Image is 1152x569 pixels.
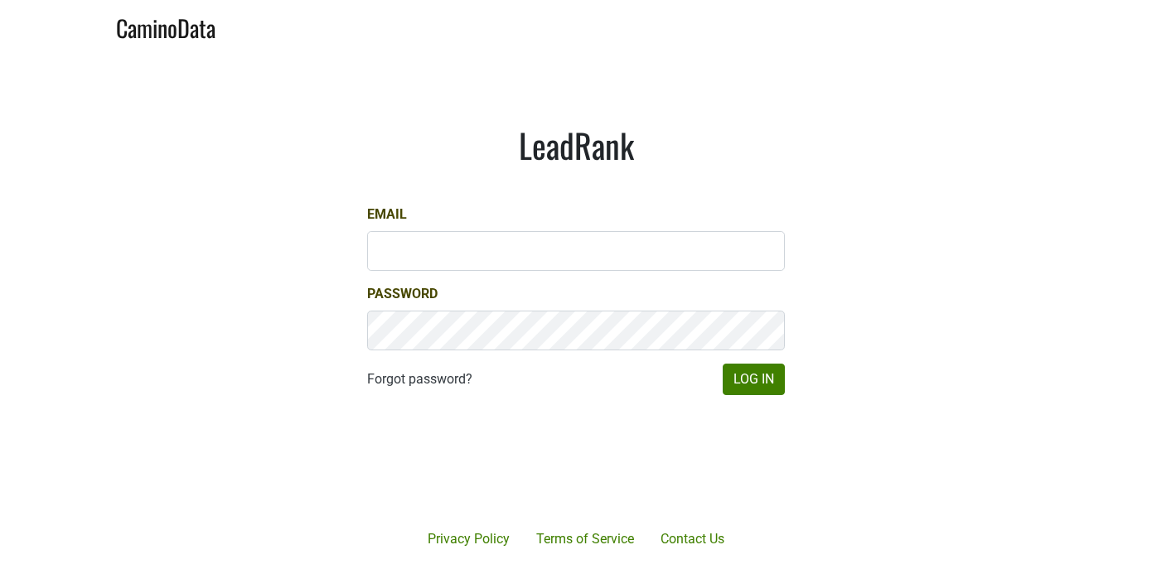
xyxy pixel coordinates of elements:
[414,523,523,556] a: Privacy Policy
[723,364,785,395] button: Log In
[116,7,215,46] a: CaminoData
[647,523,738,556] a: Contact Us
[367,284,438,304] label: Password
[367,369,472,389] a: Forgot password?
[367,125,785,165] h1: LeadRank
[523,523,647,556] a: Terms of Service
[367,205,407,224] label: Email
